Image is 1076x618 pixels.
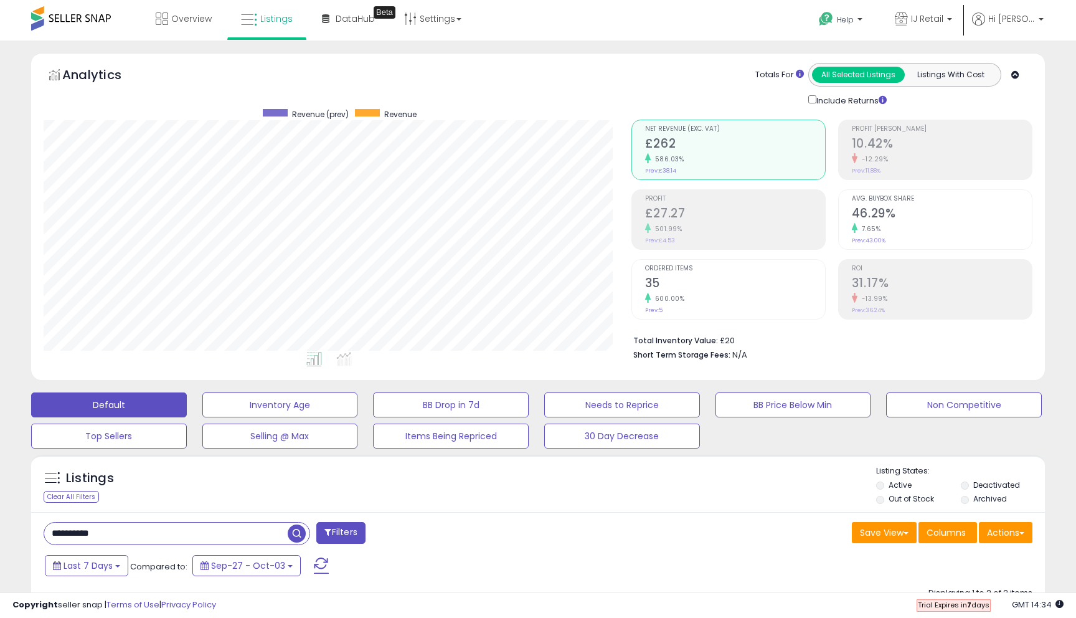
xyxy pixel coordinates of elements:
[852,126,1032,133] span: Profit [PERSON_NAME]
[911,12,943,25] span: IJ Retail
[645,167,676,174] small: Prev: £38.14
[852,237,885,244] small: Prev: 43.00%
[972,12,1044,40] a: Hi [PERSON_NAME]
[31,424,187,449] button: Top Sellers
[928,587,1032,599] div: Displaying 1 to 2 of 2 items
[544,424,700,449] button: 30 Day Decrease
[373,424,529,449] button: Items Being Repriced
[886,392,1042,417] button: Non Competitive
[633,335,718,346] b: Total Inventory Value:
[973,480,1020,490] label: Deactivated
[812,67,905,83] button: All Selected Listings
[171,12,212,25] span: Overview
[889,493,934,504] label: Out of Stock
[918,600,989,610] span: Trial Expires in days
[715,392,871,417] button: BB Price Below Min
[1012,599,1064,611] span: 2025-10-11 14:34 GMT
[852,167,880,174] small: Prev: 11.88%
[818,11,834,27] i: Get Help
[161,599,216,611] a: Privacy Policy
[755,69,804,81] div: Totals For
[852,265,1032,272] span: ROI
[799,93,902,107] div: Include Returns
[373,392,529,417] button: BB Drop in 7d
[62,66,146,87] h5: Analytics
[651,294,685,303] small: 600.00%
[645,126,825,133] span: Net Revenue (Exc. VAT)
[130,561,187,573] span: Compared to:
[44,491,99,503] div: Clear All Filters
[732,349,747,361] span: N/A
[645,265,825,272] span: Ordered Items
[544,392,700,417] button: Needs to Reprice
[260,12,293,25] span: Listings
[967,600,971,610] b: 7
[384,109,417,120] span: Revenue
[645,136,825,153] h2: £262
[918,522,977,543] button: Columns
[837,14,854,25] span: Help
[192,555,301,576] button: Sep-27 - Oct-03
[64,559,113,572] span: Last 7 Days
[211,559,285,572] span: Sep-27 - Oct-03
[651,224,682,234] small: 501.99%
[45,555,128,576] button: Last 7 Days
[645,206,825,223] h2: £27.27
[988,12,1035,25] span: Hi [PERSON_NAME]
[852,206,1032,223] h2: 46.29%
[857,154,889,164] small: -12.29%
[106,599,159,611] a: Terms of Use
[633,332,1023,347] li: £20
[645,196,825,202] span: Profit
[979,522,1032,543] button: Actions
[852,276,1032,293] h2: 31.17%
[31,392,187,417] button: Default
[973,493,1007,504] label: Archived
[66,470,114,487] h5: Listings
[645,276,825,293] h2: 35
[852,136,1032,153] h2: 10.42%
[651,154,684,164] small: 586.03%
[876,465,1044,477] p: Listing States:
[852,307,885,314] small: Prev: 36.24%
[633,349,730,360] b: Short Term Storage Fees:
[374,6,395,19] div: Tooltip anchor
[852,522,917,543] button: Save View
[857,294,888,303] small: -13.99%
[12,599,216,611] div: seller snap | |
[927,526,966,539] span: Columns
[202,424,358,449] button: Selling @ Max
[316,522,365,544] button: Filters
[857,224,881,234] small: 7.65%
[889,480,912,490] label: Active
[292,109,349,120] span: Revenue (prev)
[202,392,358,417] button: Inventory Age
[645,237,675,244] small: Prev: £4.53
[336,12,375,25] span: DataHub
[809,2,875,40] a: Help
[12,599,58,611] strong: Copyright
[852,196,1032,202] span: Avg. Buybox Share
[645,307,663,314] small: Prev: 5
[904,67,997,83] button: Listings With Cost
